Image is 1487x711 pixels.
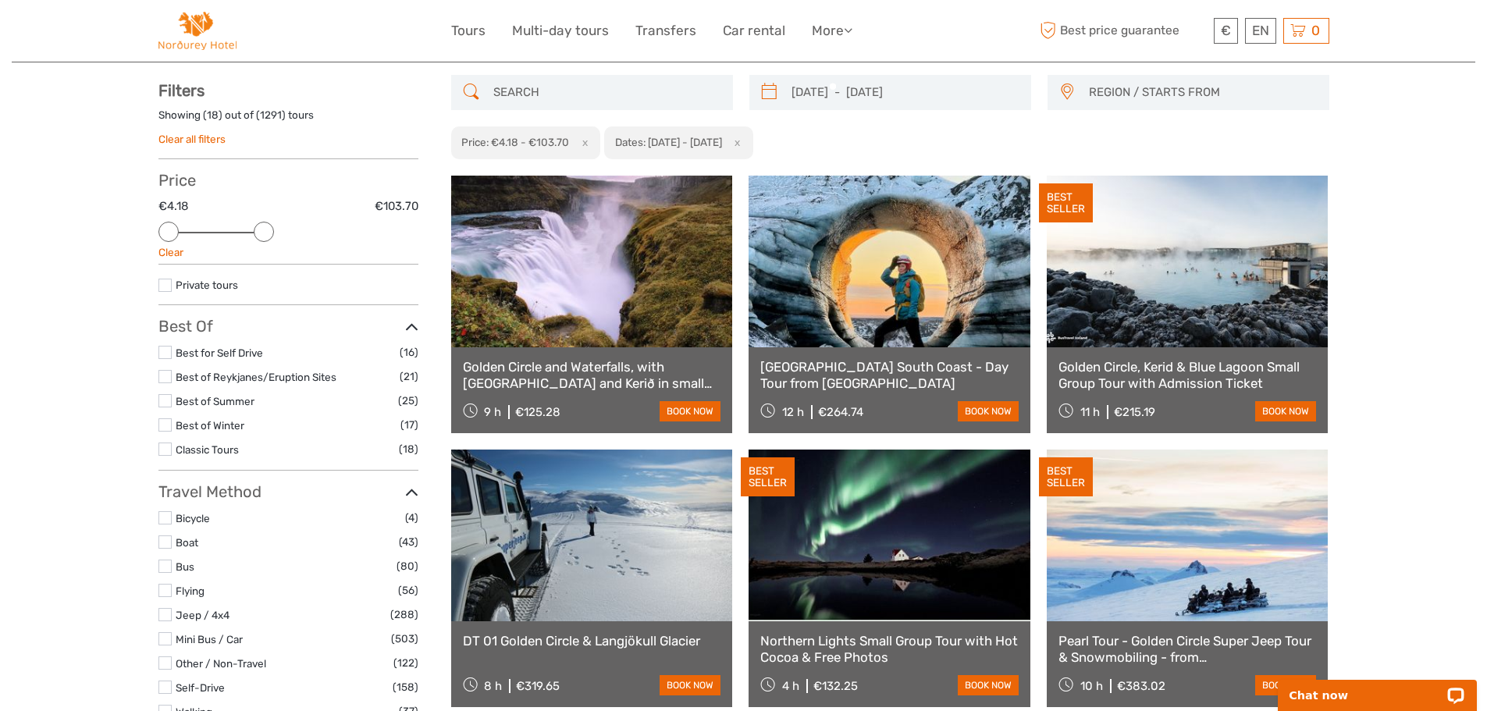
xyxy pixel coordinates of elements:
a: book now [1255,675,1316,695]
label: €103.70 [375,198,418,215]
a: Golden Circle and Waterfalls, with [GEOGRAPHIC_DATA] and Kerið in small group [463,359,721,391]
a: [GEOGRAPHIC_DATA] South Coast - Day Tour from [GEOGRAPHIC_DATA] [760,359,1019,391]
iframe: LiveChat chat widget [1268,662,1487,711]
a: Golden Circle, Kerid & Blue Lagoon Small Group Tour with Admission Ticket [1058,359,1317,391]
h3: Price [158,171,418,190]
a: Transfers [635,20,696,42]
button: x [571,134,592,151]
span: (122) [393,654,418,672]
a: Mini Bus / Car [176,633,243,645]
a: Other / Non-Travel [176,657,266,670]
a: Clear all filters [158,133,226,145]
a: Pearl Tour - Golden Circle Super Jeep Tour & Snowmobiling - from [GEOGRAPHIC_DATA] [1058,633,1317,665]
h2: Price: €4.18 - €103.70 [461,136,569,148]
a: Self-Drive [176,681,225,694]
div: €132.25 [813,679,858,693]
a: book now [660,675,720,695]
span: (16) [400,343,418,361]
a: Bicycle [176,512,210,524]
div: BEST SELLER [741,457,795,496]
a: book now [1255,401,1316,421]
h3: Best Of [158,317,418,336]
span: 11 h [1080,405,1100,419]
span: (503) [391,630,418,648]
a: book now [660,401,720,421]
span: (56) [398,581,418,599]
span: (25) [398,392,418,410]
span: Best price guarantee [1037,18,1210,44]
a: DT 01 Golden Circle & Langjökull Glacier [463,633,721,649]
img: Norðurey Hótel [158,12,237,50]
div: Clear [158,245,418,260]
label: 18 [207,108,219,123]
h2: Dates: [DATE] - [DATE] [615,136,722,148]
button: x [724,134,745,151]
span: (21) [400,368,418,386]
div: BEST SELLER [1039,183,1093,222]
h3: Travel Method [158,482,418,501]
a: Best of Winter [176,419,244,432]
a: Best for Self Drive [176,347,263,359]
span: (4) [405,509,418,527]
div: €383.02 [1117,679,1165,693]
a: Best of Reykjanes/Eruption Sites [176,371,336,383]
a: Bus [176,560,194,573]
input: SEARCH [487,79,725,106]
a: Boat [176,536,198,549]
a: Tours [451,20,486,42]
span: 8 h [484,679,502,693]
span: (17) [400,416,418,434]
label: €4.18 [158,198,188,215]
span: 0 [1309,23,1322,38]
button: REGION / STARTS FROM [1082,80,1322,105]
span: (288) [390,606,418,624]
input: SELECT DATES [785,79,1023,106]
a: Northern Lights Small Group Tour with Hot Cocoa & Free Photos [760,633,1019,665]
a: Car rental [723,20,785,42]
label: 1291 [260,108,282,123]
span: (18) [399,440,418,458]
span: 4 h [782,679,799,693]
span: 10 h [1080,679,1103,693]
span: (158) [393,678,418,696]
div: €319.65 [516,679,560,693]
div: Showing ( ) out of ( ) tours [158,108,418,132]
a: Jeep / 4x4 [176,609,229,621]
div: €264.74 [818,405,863,419]
span: (43) [399,533,418,551]
a: Private tours [176,279,238,291]
span: 9 h [484,405,501,419]
div: €215.19 [1114,405,1155,419]
a: Flying [176,585,205,597]
a: Best of Summer [176,395,254,407]
div: BEST SELLER [1039,457,1093,496]
div: €125.28 [515,405,560,419]
a: book now [958,401,1019,421]
span: € [1221,23,1231,38]
a: book now [958,675,1019,695]
span: (80) [397,557,418,575]
a: More [812,20,852,42]
strong: Filters [158,81,205,100]
a: Multi-day tours [512,20,609,42]
div: EN [1245,18,1276,44]
a: Classic Tours [176,443,239,456]
span: 12 h [782,405,804,419]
